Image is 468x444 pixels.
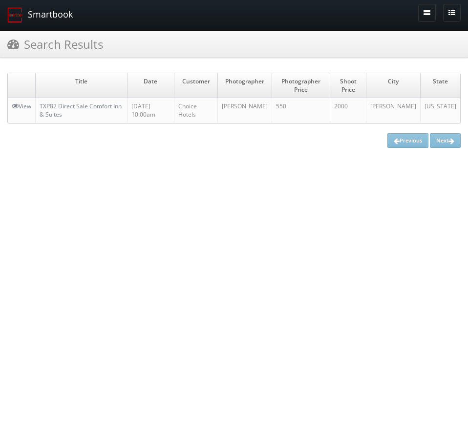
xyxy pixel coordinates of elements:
[127,98,174,123] td: [DATE] 10:00am
[217,98,272,123] td: [PERSON_NAME]
[40,102,122,119] a: TXP82 Direct Sale Comfort Inn & Suites
[420,98,460,123] td: [US_STATE]
[7,7,23,23] img: smartbook-logo.png
[330,73,366,98] td: Shoot Price
[174,98,218,123] td: Choice Hotels
[330,98,366,123] td: 2000
[272,98,330,123] td: 550
[366,73,420,98] td: City
[36,73,128,98] td: Title
[420,73,460,98] td: State
[217,73,272,98] td: Photographer
[366,98,420,123] td: [PERSON_NAME]
[174,73,218,98] td: Customer
[7,36,103,53] h3: Search Results
[272,73,330,98] td: Photographer Price
[127,73,174,98] td: Date
[12,102,31,110] a: View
